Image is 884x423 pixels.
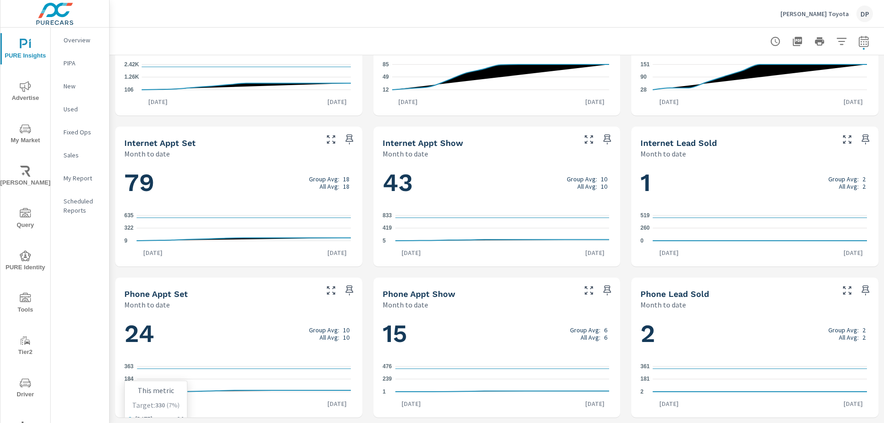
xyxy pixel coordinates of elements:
[155,401,165,409] p: 330
[839,334,859,341] p: All Avg:
[343,334,349,341] p: 10
[64,151,102,160] p: Sales
[138,385,174,396] p: This metric
[840,132,855,147] button: Make Fullscreen
[51,56,109,70] div: PIPA
[395,399,427,408] p: [DATE]
[51,148,109,162] div: Sales
[640,212,650,219] text: 519
[321,399,353,408] p: [DATE]
[579,248,611,257] p: [DATE]
[320,334,339,341] p: All Avg:
[640,238,644,244] text: 0
[343,326,349,334] p: 10
[780,10,849,18] p: [PERSON_NAME] Toyota
[383,61,389,68] text: 85
[124,289,188,299] h5: Phone Appt Set
[395,248,427,257] p: [DATE]
[51,102,109,116] div: Used
[3,250,47,273] span: PURE Identity
[581,334,600,341] p: All Avg:
[51,79,109,93] div: New
[124,212,134,219] text: 635
[640,388,644,395] text: 2
[862,183,866,190] p: 2
[64,197,102,215] p: Scheduled Reports
[640,318,869,349] h1: 2
[64,127,102,137] p: Fixed Ops
[383,289,455,299] h5: Phone Appt Show
[856,6,873,22] div: DP
[383,212,392,219] text: 833
[810,32,829,51] button: Print Report
[640,376,650,382] text: 181
[3,208,47,231] span: Query
[124,167,353,198] h1: 79
[383,388,386,395] text: 1
[582,283,596,298] button: Make Fullscreen
[51,33,109,47] div: Overview
[653,97,685,106] p: [DATE]
[64,81,102,91] p: New
[837,399,869,408] p: [DATE]
[383,238,386,244] text: 5
[324,283,338,298] button: Make Fullscreen
[321,97,353,106] p: [DATE]
[640,225,650,231] text: 260
[64,174,102,183] p: My Report
[64,35,102,45] p: Overview
[51,171,109,185] div: My Report
[177,415,183,423] p: 24
[577,183,597,190] p: All Avg:
[383,138,463,148] h5: Internet Appt Show
[124,225,134,232] text: 322
[343,175,349,183] p: 18
[604,334,607,341] p: 6
[839,183,859,190] p: All Avg:
[862,175,866,183] p: 2
[640,148,686,159] p: Month to date
[51,125,109,139] div: Fixed Ops
[640,74,647,80] text: 90
[640,363,650,370] text: 361
[124,318,353,349] h1: 24
[392,97,424,106] p: [DATE]
[137,248,169,257] p: [DATE]
[832,32,851,51] button: Apply Filters
[321,248,353,257] p: [DATE]
[124,363,134,370] text: 363
[579,399,611,408] p: [DATE]
[601,183,607,190] p: 10
[640,167,869,198] h1: 1
[124,238,128,244] text: 9
[320,183,339,190] p: All Avg:
[383,376,392,382] text: 239
[828,175,859,183] p: Group Avg:
[582,132,596,147] button: Make Fullscreen
[837,248,869,257] p: [DATE]
[383,167,611,198] h1: 43
[653,399,685,408] p: [DATE]
[640,87,647,93] text: 28
[837,97,869,106] p: [DATE]
[383,318,611,349] h1: 15
[64,58,102,68] p: PIPA
[3,293,47,315] span: Tools
[142,97,174,106] p: [DATE]
[640,299,686,310] p: Month to date
[3,81,47,104] span: Advertise
[604,326,607,334] p: 6
[383,363,392,370] text: 476
[3,123,47,146] span: My Market
[3,39,47,61] span: PURE Insights
[862,334,866,341] p: 2
[788,32,807,51] button: "Export Report to PDF"
[324,132,338,147] button: Make Fullscreen
[124,148,170,159] p: Month to date
[309,175,339,183] p: Group Avg:
[124,87,134,93] text: 106
[342,283,357,298] span: Save this to your personalized report
[383,225,392,232] text: 419
[3,377,47,400] span: Driver
[600,132,615,147] span: Save this to your personalized report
